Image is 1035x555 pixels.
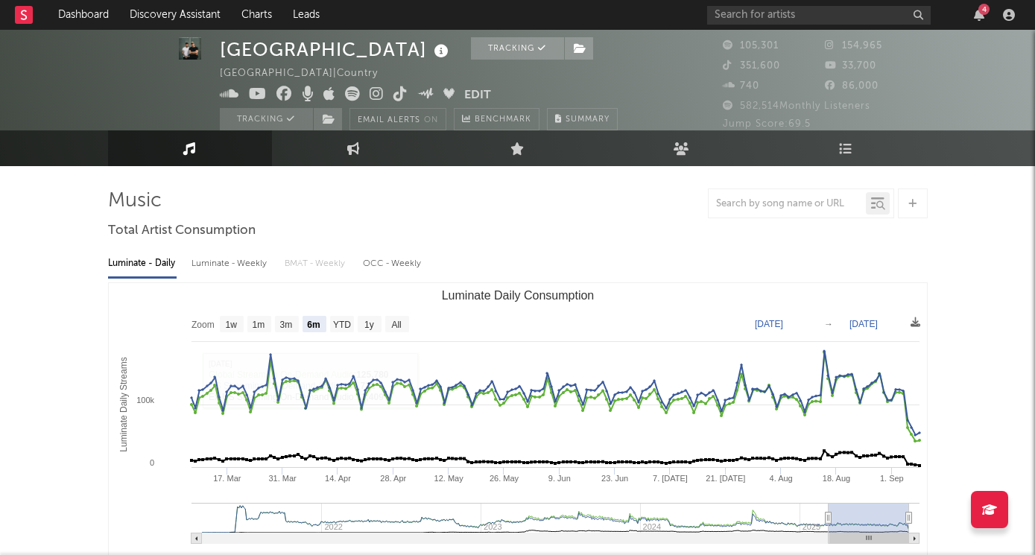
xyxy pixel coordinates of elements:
span: Summary [566,115,610,124]
div: Luminate - Weekly [192,251,270,276]
text: 31. Mar [268,474,297,483]
text: 3m [279,320,292,330]
text: 21. [DATE] [706,474,745,483]
div: 4 [978,4,990,15]
text: 12. May [434,474,463,483]
span: Jump Score: 69.5 [723,119,811,129]
text: Luminate Daily Consumption [441,289,594,302]
text: 100k [136,396,154,405]
button: Email AlertsOn [349,108,446,130]
a: Benchmark [454,108,539,130]
text: All [391,320,401,330]
span: 105,301 [723,41,779,51]
text: 6m [307,320,320,330]
text: 4. Aug [769,474,792,483]
text: → [824,319,833,329]
span: 351,600 [723,61,780,71]
span: 154,965 [825,41,882,51]
text: 0 [149,458,153,467]
input: Search by song name or URL [709,198,866,210]
button: Summary [547,108,618,130]
div: [GEOGRAPHIC_DATA] [220,37,452,62]
text: 23. Jun [601,474,628,483]
span: 86,000 [825,81,879,91]
text: [DATE] [755,319,783,329]
button: Tracking [471,37,564,60]
span: 740 [723,81,759,91]
text: 7. [DATE] [653,474,688,483]
text: 26. May [489,474,519,483]
text: 1. Sep [879,474,903,483]
text: YTD [332,320,350,330]
text: 1m [252,320,265,330]
button: Edit [464,86,491,105]
div: OCC - Weekly [363,251,422,276]
text: 9. Jun [548,474,570,483]
div: Luminate - Daily [108,251,177,276]
text: 18. Aug [822,474,849,483]
span: 582,514 Monthly Listeners [723,101,870,111]
span: Total Artist Consumption [108,222,256,240]
text: 1w [225,320,237,330]
span: 33,700 [825,61,876,71]
em: On [424,116,438,124]
text: [DATE] [849,319,878,329]
text: Luminate Daily Streams [118,357,128,451]
div: [GEOGRAPHIC_DATA] | Country [220,65,395,83]
text: 17. Mar [213,474,241,483]
text: 1y [364,320,374,330]
text: Zoom [192,320,215,330]
span: Benchmark [475,111,531,129]
text: 14. Apr [325,474,351,483]
input: Search for artists [707,6,931,25]
button: 4 [974,9,984,21]
button: Tracking [220,108,313,130]
text: 28. Apr [380,474,406,483]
